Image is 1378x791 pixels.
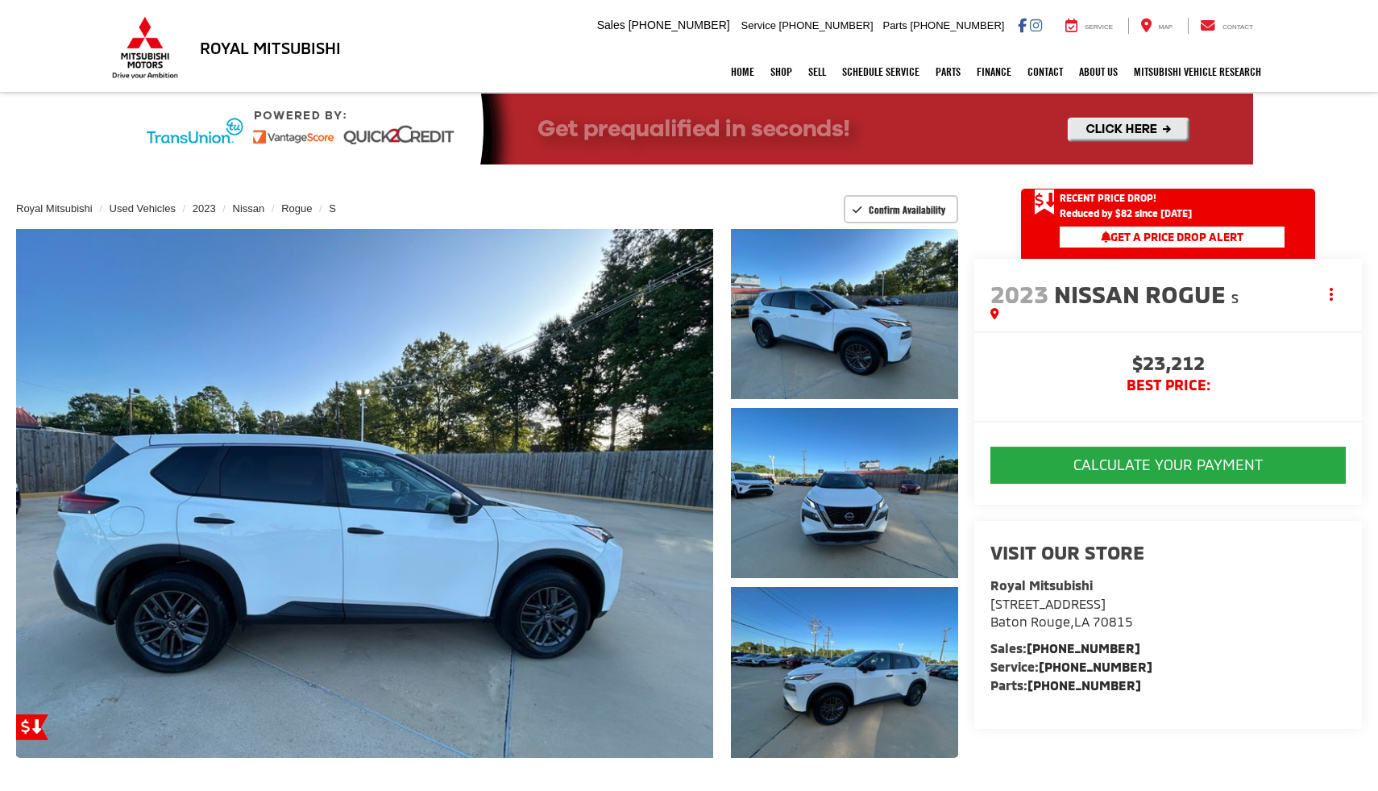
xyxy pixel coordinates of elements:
a: Expand Photo 1 [731,229,958,399]
a: Sell [800,52,834,92]
img: Quick2Credit [125,94,1253,164]
span: Get Price Drop Alert [1034,189,1055,216]
h3: Royal Mitsubishi [200,39,341,56]
a: Facebook: Click to visit our Facebook page [1018,19,1027,31]
a: [STREET_ADDRESS] Baton Rouge,LA 70815 [990,596,1133,630]
img: 2023 Nissan Rogue S [9,227,720,760]
img: 2023 Nissan Rogue S [728,585,960,760]
img: 2023 Nissan Rogue S [728,406,960,581]
span: Map [1159,23,1173,31]
a: Mitsubishi Vehicle Research [1126,52,1269,92]
span: dropdown dots [1330,288,1333,301]
a: [PHONE_NUMBER] [1027,677,1141,693]
span: , [990,614,1133,629]
a: Get Price Drop Alert [16,714,48,740]
span: Sales [597,19,625,31]
span: S [1231,290,1239,306]
a: Expand Photo 3 [731,587,958,757]
a: Map [1128,18,1185,34]
a: Parts: Opens in a new tab [928,52,969,92]
span: Baton Rouge [990,614,1070,629]
span: [PHONE_NUMBER] [629,19,730,31]
span: Service [741,19,776,31]
a: Service [1053,18,1125,34]
a: Home [723,52,762,92]
img: 2023 Nissan Rogue S [728,227,960,402]
a: Contact [1019,52,1071,92]
a: Instagram: Click to visit our Instagram page [1030,19,1042,31]
span: Recent Price Drop! [1060,191,1156,205]
span: Get a Price Drop Alert [1101,230,1243,244]
span: [STREET_ADDRESS] [990,596,1106,611]
strong: Service: [990,659,1152,674]
a: [PHONE_NUMBER] [1039,659,1152,674]
a: Royal Mitsubishi [16,202,93,214]
span: $23,212 [990,353,1346,377]
span: Nissan Rogue [1054,279,1231,308]
span: Reduced by $82 since [DATE] [1060,208,1285,219]
a: Get Price Drop Alert Recent Price Drop! [1021,189,1315,208]
strong: Parts: [990,677,1141,693]
span: [PHONE_NUMBER] [779,19,874,31]
span: [PHONE_NUMBER] [910,19,1004,31]
button: Confirm Availability [844,195,959,223]
a: About Us [1071,52,1126,92]
a: Rogue [281,202,312,214]
span: Contact [1222,23,1253,31]
h2: Visit our Store [990,542,1346,563]
a: 2023 [193,202,216,214]
strong: Royal Mitsubishi [990,577,1093,593]
strong: Sales: [990,640,1140,656]
span: LA [1074,614,1090,629]
a: [PHONE_NUMBER] [1027,640,1140,656]
a: Contact [1188,18,1265,34]
button: CALCULATE YOUR PAYMENT [990,447,1346,484]
a: Expand Photo 0 [16,229,713,758]
a: Used Vehicles [110,202,176,214]
span: Parts [882,19,907,31]
span: 70815 [1093,614,1133,629]
span: BEST PRICE: [990,377,1346,393]
a: Schedule Service: Opens in a new tab [834,52,928,92]
a: Nissan [233,202,265,214]
button: Actions [1318,280,1346,308]
span: Service [1085,23,1113,31]
a: S [329,202,336,214]
span: Confirm Availability [869,203,945,216]
span: 2023 [990,279,1048,308]
a: Shop [762,52,800,92]
img: Mitsubishi [109,16,181,79]
a: Expand Photo 2 [731,408,958,578]
a: Finance [969,52,1019,92]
